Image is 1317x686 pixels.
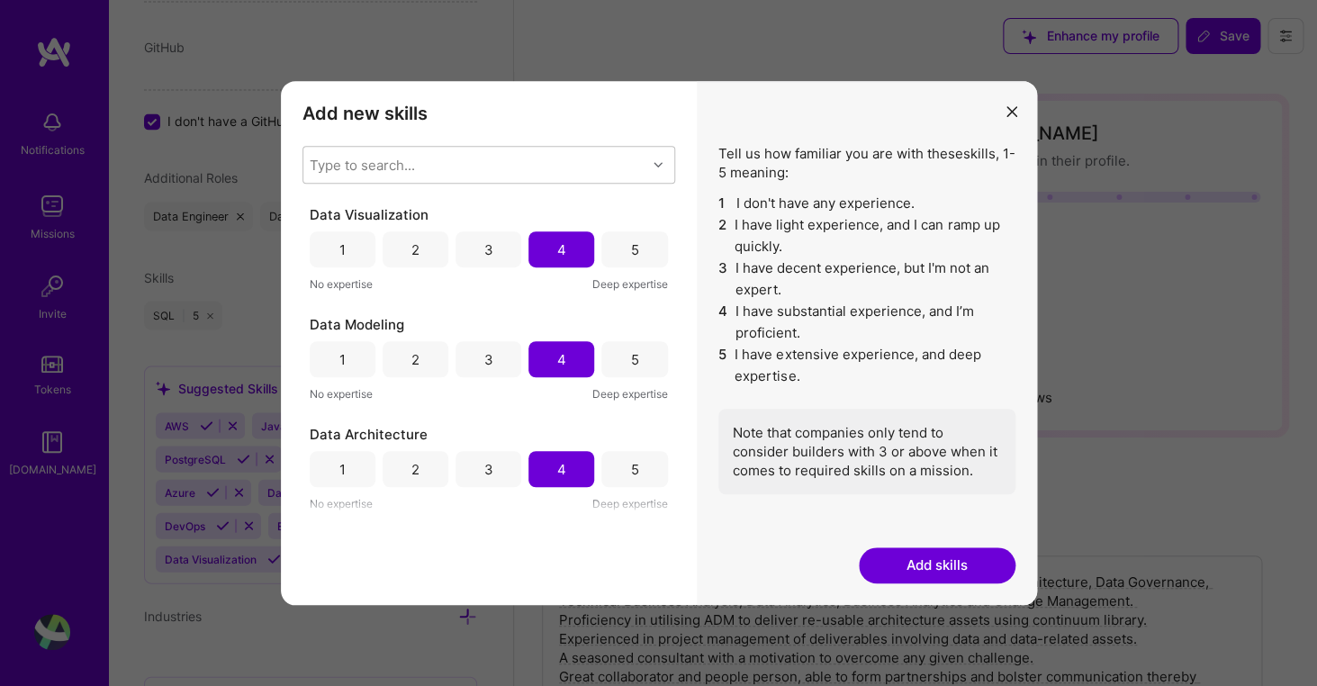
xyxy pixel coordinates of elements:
[310,205,428,224] span: Data Visualization
[484,240,493,259] div: 3
[310,425,428,444] span: Data Architecture
[339,460,346,479] div: 1
[484,460,493,479] div: 3
[310,384,373,403] span: No expertise
[718,214,1015,257] li: I have light experience, and I can ramp up quickly.
[557,350,566,369] div: 4
[718,344,728,387] span: 5
[310,315,404,334] span: Data Modeling
[718,257,1015,301] li: I have decent experience, but I'm not an expert.
[718,193,1015,214] li: I don't have any experience.
[630,350,638,369] div: 5
[339,350,346,369] div: 1
[718,344,1015,387] li: I have extensive experience, and deep expertise.
[411,240,419,259] div: 2
[859,547,1015,583] button: Add skills
[281,81,1037,605] div: modal
[718,144,1015,494] div: Tell us how familiar you are with these skills , 1-5 meaning:
[411,460,419,479] div: 2
[654,160,663,169] i: icon Chevron
[310,275,373,293] span: No expertise
[310,156,415,175] div: Type to search...
[302,103,675,124] h3: Add new skills
[718,301,728,344] span: 4
[557,460,566,479] div: 4
[630,240,638,259] div: 5
[630,460,638,479] div: 5
[718,301,1015,344] li: I have substantial experience, and I’m proficient.
[592,384,668,403] span: Deep expertise
[557,240,566,259] div: 4
[718,409,1015,494] div: Note that companies only tend to consider builders with 3 or above when it comes to required skil...
[310,494,373,513] span: No expertise
[411,350,419,369] div: 2
[592,275,668,293] span: Deep expertise
[718,193,729,214] span: 1
[339,240,346,259] div: 1
[592,494,668,513] span: Deep expertise
[718,257,728,301] span: 3
[1006,106,1017,117] i: icon Close
[718,214,728,257] span: 2
[484,350,493,369] div: 3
